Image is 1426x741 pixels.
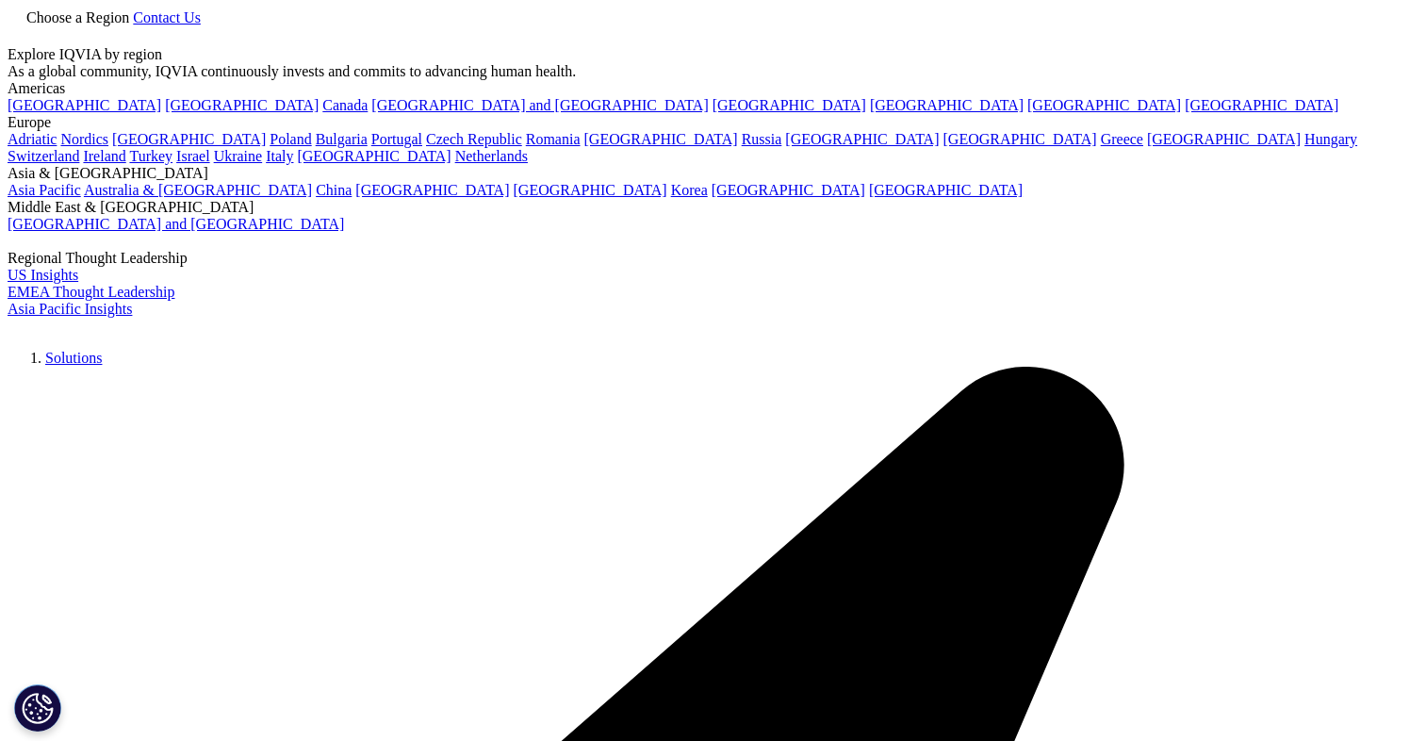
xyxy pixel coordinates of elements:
button: Cookies Settings [14,684,61,732]
a: Nordics [60,131,108,147]
a: [GEOGRAPHIC_DATA] [584,131,738,147]
div: Explore IQVIA by region [8,46,1418,63]
a: Czech Republic [426,131,522,147]
a: [GEOGRAPHIC_DATA] and [GEOGRAPHIC_DATA] [8,216,344,232]
a: [GEOGRAPHIC_DATA] [869,182,1023,198]
a: Hungary [1304,131,1357,147]
a: [GEOGRAPHIC_DATA] [713,97,866,113]
a: [GEOGRAPHIC_DATA] [514,182,667,198]
a: Asia Pacific [8,182,81,198]
div: Asia & [GEOGRAPHIC_DATA] [8,165,1418,182]
a: [GEOGRAPHIC_DATA] [112,131,266,147]
a: Contact Us [133,9,201,25]
a: Bulgaria [316,131,368,147]
span: Choose a Region [26,9,129,25]
a: Ukraine [214,148,263,164]
a: [GEOGRAPHIC_DATA] [712,182,865,198]
div: Middle East & [GEOGRAPHIC_DATA] [8,199,1418,216]
a: [GEOGRAPHIC_DATA] [8,97,161,113]
div: Regional Thought Leadership [8,250,1418,267]
a: Korea [671,182,708,198]
a: Asia Pacific Insights [8,301,132,317]
a: Netherlands [455,148,528,164]
a: Australia & [GEOGRAPHIC_DATA] [84,182,312,198]
a: Romania [526,131,581,147]
a: [GEOGRAPHIC_DATA] [165,97,319,113]
a: [GEOGRAPHIC_DATA] [355,182,509,198]
a: EMEA Thought Leadership [8,284,174,300]
a: Canada [322,97,368,113]
a: [GEOGRAPHIC_DATA] [785,131,939,147]
a: [GEOGRAPHIC_DATA] [1185,97,1338,113]
a: [GEOGRAPHIC_DATA] [870,97,1024,113]
a: US Insights [8,267,78,283]
div: Europe [8,114,1418,131]
a: Ireland [83,148,125,164]
a: Switzerland [8,148,79,164]
div: Americas [8,80,1418,97]
a: Solutions [45,350,102,366]
a: Israel [176,148,210,164]
a: Russia [742,131,782,147]
a: Greece [1101,131,1143,147]
a: Adriatic [8,131,57,147]
a: Italy [266,148,293,164]
a: [GEOGRAPHIC_DATA] [943,131,1097,147]
a: [GEOGRAPHIC_DATA] [297,148,451,164]
a: Turkey [129,148,172,164]
a: [GEOGRAPHIC_DATA] [1147,131,1301,147]
div: As a global community, IQVIA continuously invests and commits to advancing human health. [8,63,1418,80]
a: Portugal [371,131,422,147]
a: China [316,182,352,198]
a: [GEOGRAPHIC_DATA] [1027,97,1181,113]
a: Poland [270,131,311,147]
a: [GEOGRAPHIC_DATA] and [GEOGRAPHIC_DATA] [371,97,708,113]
